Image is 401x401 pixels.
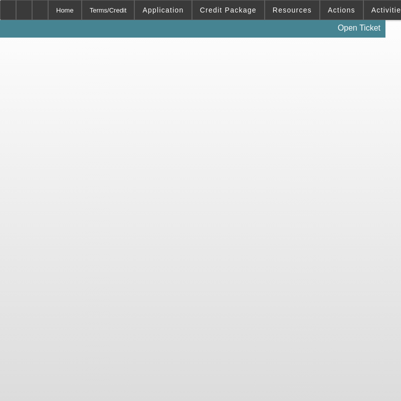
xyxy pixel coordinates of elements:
[135,1,191,20] button: Application
[334,20,384,37] a: Open Ticket
[320,1,363,20] button: Actions
[265,1,319,20] button: Resources
[200,6,257,14] span: Credit Package
[273,6,312,14] span: Resources
[142,6,183,14] span: Application
[328,6,355,14] span: Actions
[192,1,264,20] button: Credit Package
